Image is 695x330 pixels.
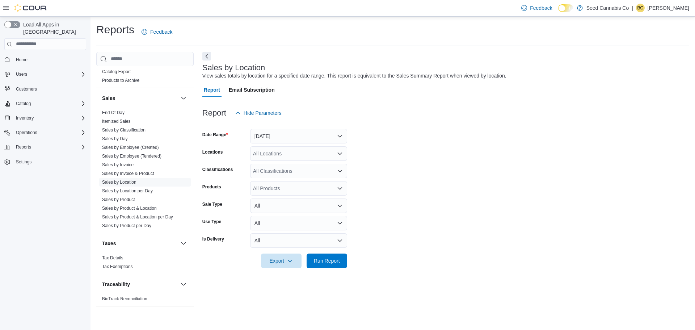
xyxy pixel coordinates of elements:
h3: Taxes [102,240,116,247]
div: Bonnie Caldwell [636,4,645,12]
p: [PERSON_NAME] [648,4,689,12]
button: Home [1,54,89,65]
nav: Complex example [4,51,86,186]
h3: Traceability [102,281,130,288]
h1: Reports [96,22,134,37]
button: Inventory [1,113,89,123]
a: Sales by Product & Location per Day [102,214,173,220]
a: Customers [13,85,40,93]
a: Sales by Invoice [102,162,134,167]
label: Sale Type [202,201,222,207]
a: Sales by Employee (Created) [102,145,159,150]
span: Hide Parameters [244,109,282,117]
button: Sales [179,94,188,103]
span: Inventory [13,114,86,122]
a: Sales by Location [102,180,136,185]
button: Next [202,52,211,60]
img: Cova [14,4,47,12]
a: Sales by Classification [102,128,146,133]
a: Sales by Location per Day [102,188,153,193]
span: Settings [16,159,31,165]
p: | [632,4,633,12]
div: View sales totals by location for a specified date range. This report is equivalent to the Sales ... [202,72,506,80]
button: Export [261,254,302,268]
span: Sales by Employee (Created) [102,145,159,150]
a: Products to Archive [102,78,139,83]
span: Load All Apps in [GEOGRAPHIC_DATA] [20,21,86,35]
button: Operations [13,128,40,137]
button: Taxes [102,240,178,247]
button: All [250,199,347,213]
span: Sales by Employee (Tendered) [102,153,161,159]
button: Sales [102,95,178,102]
a: Sales by Product per Day [102,223,151,228]
button: [DATE] [250,129,347,143]
span: Catalog [16,101,31,106]
a: Sales by Invoice & Product [102,171,154,176]
span: Home [16,57,28,63]
span: Users [13,70,86,79]
h3: Sales by Location [202,63,265,72]
span: Products to Archive [102,78,139,83]
label: Locations [202,149,223,155]
span: Catalog [13,99,86,108]
button: Reports [1,142,89,152]
span: Inventory [16,115,34,121]
span: Sales by Location per Day [102,188,153,194]
span: Settings [13,157,86,166]
label: Classifications [202,167,233,172]
button: Open list of options [337,185,343,191]
a: Tax Details [102,255,123,260]
button: Traceability [102,281,178,288]
span: Sales by Classification [102,127,146,133]
button: Open list of options [337,151,343,156]
span: Sales by Product & Location per Day [102,214,173,220]
span: Customers [13,84,86,93]
button: Catalog [1,99,89,109]
span: Sales by Product & Location [102,205,157,211]
a: End Of Day [102,110,125,115]
button: Reports [13,143,34,151]
label: Products [202,184,221,190]
span: Users [16,71,27,77]
a: BioTrack Reconciliation [102,296,147,301]
span: BC [637,4,644,12]
input: Dark Mode [558,4,573,12]
div: Taxes [96,254,194,274]
span: Customers [16,86,37,92]
span: Report [204,83,220,97]
label: Use Type [202,219,221,225]
button: Operations [1,128,89,138]
span: Sales by Invoice & Product [102,171,154,176]
button: All [250,216,347,230]
button: Customers [1,84,89,94]
a: Sales by Product & Location [102,206,157,211]
span: Feedback [530,4,552,12]
span: Sales by Invoice [102,162,134,168]
h3: Sales [102,95,115,102]
div: Traceability [96,295,194,306]
p: Seed Cannabis Co [586,4,629,12]
a: Sales by Employee (Tendered) [102,154,161,159]
label: Is Delivery [202,236,224,242]
button: Inventory [13,114,37,122]
a: Settings [13,158,34,166]
button: All [250,233,347,248]
a: Home [13,55,30,64]
span: Run Report [314,257,340,264]
span: Sales by Product [102,197,135,202]
a: Itemized Sales [102,119,131,124]
a: Sales by Day [102,136,128,141]
button: Open list of options [337,168,343,174]
span: Tax Exemptions [102,264,133,270]
span: Home [13,55,86,64]
label: Date Range [202,132,228,138]
span: Tax Details [102,255,123,261]
button: Hide Parameters [232,106,285,120]
span: Export [265,254,297,268]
